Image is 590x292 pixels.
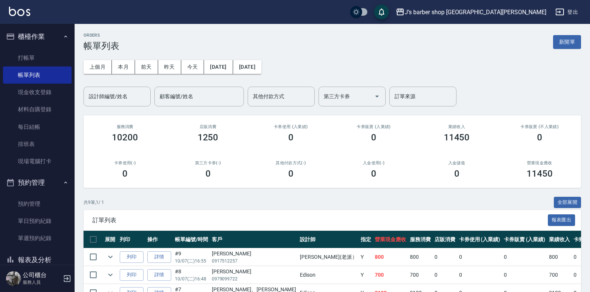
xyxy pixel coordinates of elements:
button: 昨天 [158,60,181,74]
td: 800 [373,248,408,266]
button: 本月 [112,60,135,74]
th: 店販消費 [433,231,457,248]
button: save [374,4,389,19]
th: 卡券使用 (入業績) [457,231,502,248]
h2: 卡券使用 (入業績) [258,124,323,129]
p: 10/07 (二) 16:48 [175,276,208,282]
h3: 10200 [112,132,138,143]
th: 指定 [359,231,373,248]
h3: 0 [288,168,294,179]
td: [PERSON_NAME](老派） [298,248,359,266]
p: 共 9 筆, 1 / 1 [84,199,104,206]
h3: 服務消費 [92,124,157,129]
th: 營業現金應收 [373,231,408,248]
button: 列印 [120,251,144,263]
th: 操作 [145,231,173,248]
td: #8 [173,266,210,284]
h3: 11450 [444,132,470,143]
div: [PERSON_NAME] [212,250,296,258]
button: 預約管理 [3,173,72,192]
button: 前天 [135,60,158,74]
p: 10/07 (二) 16:55 [175,258,208,264]
td: 700 [547,266,572,284]
h3: 0 [205,168,211,179]
button: expand row [105,269,116,280]
h2: 業績收入 [424,124,489,129]
a: 打帳單 [3,49,72,66]
a: 現場電腦打卡 [3,153,72,170]
button: 登出 [552,5,581,19]
h3: 帳單列表 [84,41,119,51]
button: [DATE] [204,60,233,74]
button: [DATE] [233,60,261,74]
h2: ORDERS [84,33,119,38]
button: Open [371,90,383,102]
h2: 營業現金應收 [507,161,572,165]
button: 全部展開 [554,197,581,208]
button: 報表及分析 [3,250,72,270]
h3: 0 [371,132,376,143]
button: 新開單 [553,35,581,49]
th: 業績收入 [547,231,572,248]
a: 排班表 [3,136,72,153]
p: 0917512257 [212,258,296,264]
p: 0979099722 [212,276,296,282]
p: 服務人員 [23,279,61,286]
td: 0 [502,266,547,284]
td: Y [359,266,373,284]
a: 單週預約紀錄 [3,230,72,247]
td: Edison [298,266,359,284]
span: 訂單列表 [92,217,548,224]
td: 0 [457,266,502,284]
img: Person [6,271,21,286]
div: J’s barber shop [GEOGRAPHIC_DATA][PERSON_NAME] [405,7,546,17]
td: #9 [173,248,210,266]
th: 列印 [118,231,145,248]
button: 報表匯出 [548,214,575,226]
h2: 入金使用(-) [341,161,406,165]
a: 單日預約紀錄 [3,212,72,230]
th: 展開 [103,231,118,248]
button: expand row [105,251,116,263]
a: 詳情 [147,251,171,263]
td: 800 [547,248,572,266]
td: 0 [502,248,547,266]
button: 上個月 [84,60,112,74]
th: 設計師 [298,231,359,248]
h3: 1250 [198,132,219,143]
a: 帳單列表 [3,66,72,84]
h3: 0 [537,132,542,143]
h3: 0 [288,132,294,143]
button: 列印 [120,269,144,281]
a: 新開單 [553,38,581,45]
h2: 其他付款方式(-) [258,161,323,165]
h3: 0 [122,168,128,179]
div: [PERSON_NAME] [212,268,296,276]
h3: 0 [454,168,459,179]
button: 櫃檯作業 [3,27,72,46]
a: 預約管理 [3,195,72,212]
h2: 卡券販賣 (不入業績) [507,124,572,129]
a: 詳情 [147,269,171,281]
td: 800 [408,248,433,266]
h3: 11450 [527,168,553,179]
td: 0 [457,248,502,266]
h2: 入金儲值 [424,161,489,165]
a: 報表匯出 [548,216,575,223]
a: 材料自購登錄 [3,101,72,118]
button: J’s barber shop [GEOGRAPHIC_DATA][PERSON_NAME] [393,4,549,20]
h5: 公司櫃台 [23,271,61,279]
td: 0 [433,248,457,266]
h2: 第三方卡券(-) [175,161,240,165]
th: 帳單編號/時間 [173,231,210,248]
img: Logo [9,7,30,16]
h2: 卡券販賣 (入業績) [341,124,406,129]
h2: 卡券使用(-) [92,161,157,165]
td: 0 [433,266,457,284]
h3: 0 [371,168,376,179]
h2: 店販消費 [175,124,240,129]
td: 700 [408,266,433,284]
th: 卡券販賣 (入業績) [502,231,547,248]
th: 服務消費 [408,231,433,248]
th: 客戶 [210,231,298,248]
